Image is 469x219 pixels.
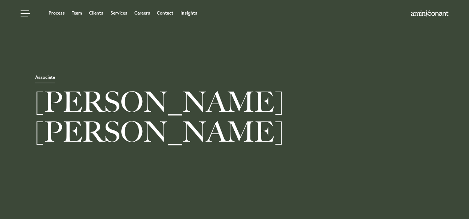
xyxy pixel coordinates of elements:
span: Associate [35,75,55,83]
a: Team [72,11,82,15]
a: Services [110,11,127,15]
img: Amini & Conant [411,10,448,16]
a: Careers [134,11,150,15]
a: Contact [157,11,173,15]
a: Insights [180,11,197,15]
a: Clients [89,11,103,15]
a: Home [411,11,448,17]
a: Process [49,11,65,15]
